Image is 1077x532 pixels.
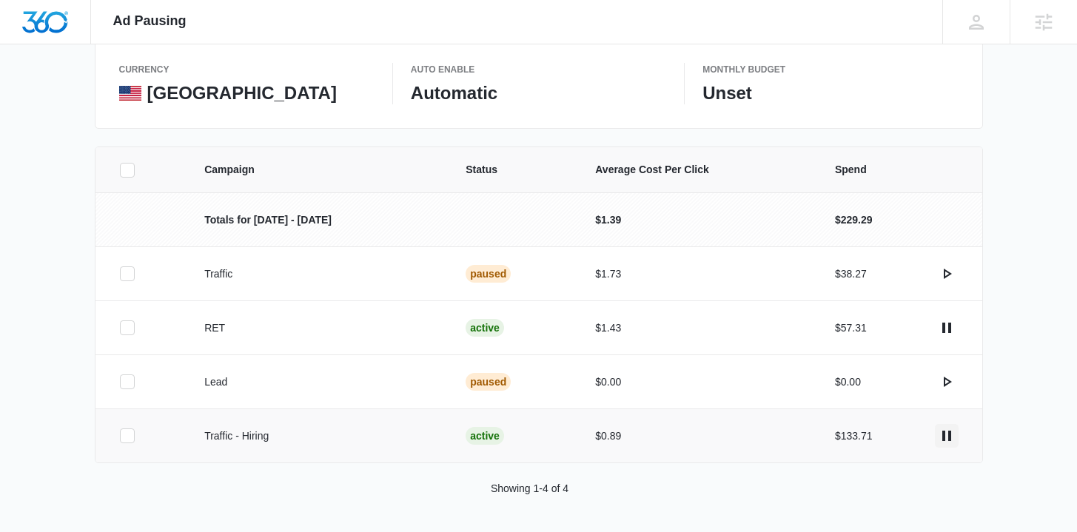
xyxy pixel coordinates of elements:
p: $133.71 [835,428,873,444]
p: currency [119,63,375,76]
p: Automatic [411,82,666,104]
p: RET [204,320,430,336]
img: United States [119,86,141,101]
p: $0.00 [595,374,799,390]
p: Showing 1-4 of 4 [491,481,568,496]
p: Totals for [DATE] - [DATE] [204,212,430,228]
p: $1.73 [595,266,799,282]
p: Lead [204,374,430,390]
button: actions.pause [935,316,959,340]
span: Status [466,162,560,178]
div: Paused [466,373,511,391]
p: [GEOGRAPHIC_DATA] [147,82,337,104]
div: Active [466,427,504,445]
div: Paused [466,265,511,283]
p: Auto Enable [411,63,666,76]
p: $38.27 [835,266,867,282]
button: actions.activate [935,370,959,394]
p: $0.00 [835,374,861,390]
p: $0.89 [595,428,799,444]
span: Campaign [204,162,430,178]
p: Traffic - Hiring [204,428,430,444]
span: Average Cost Per Click [595,162,799,178]
span: Spend [835,162,959,178]
span: Ad Pausing [113,13,187,29]
div: Active [466,319,504,337]
p: Monthly Budget [702,63,958,76]
p: $1.43 [595,320,799,336]
button: actions.pause [935,424,959,448]
button: actions.activate [935,262,959,286]
p: $229.29 [835,212,873,228]
p: $57.31 [835,320,867,336]
p: Unset [702,82,958,104]
p: Traffic [204,266,430,282]
p: $1.39 [595,212,799,228]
